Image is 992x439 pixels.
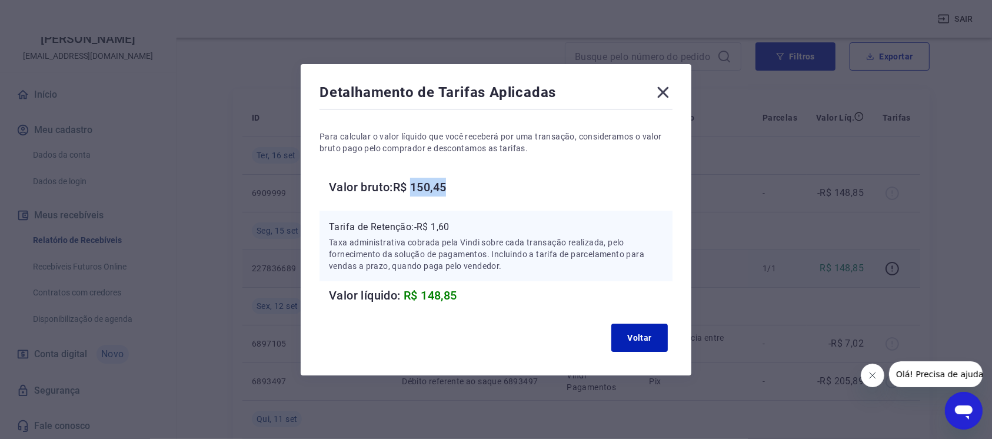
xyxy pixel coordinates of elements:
p: Para calcular o valor líquido que você receberá por uma transação, consideramos o valor bruto pag... [319,131,673,154]
p: Tarifa de Retenção: -R$ 1,60 [329,220,663,234]
p: Taxa administrativa cobrada pela Vindi sobre cada transação realizada, pelo fornecimento da soluç... [329,237,663,272]
h6: Valor líquido: [329,286,673,305]
h6: Valor bruto: R$ 150,45 [329,178,673,197]
iframe: Mensagem da empresa [889,361,983,387]
span: Olá! Precisa de ajuda? [7,8,99,18]
div: Detalhamento de Tarifas Aplicadas [319,83,673,107]
iframe: Botão para abrir a janela de mensagens [945,392,983,430]
span: R$ 148,85 [404,288,457,302]
button: Voltar [611,324,668,352]
iframe: Fechar mensagem [861,364,884,387]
